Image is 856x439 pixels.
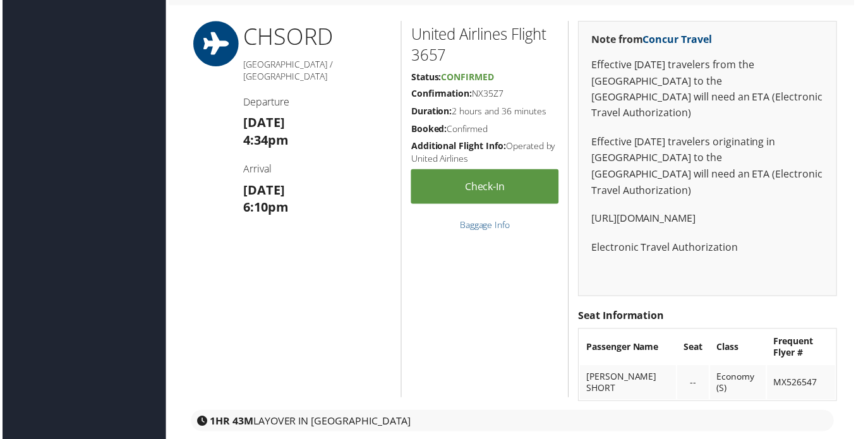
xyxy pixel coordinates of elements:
[411,88,559,100] h5: NX35Z7
[243,162,392,176] h4: Arrival
[243,182,284,199] strong: [DATE]
[711,367,768,401] td: Economy (S)
[685,378,704,390] div: --
[411,105,559,118] h5: 2 hours and 36 minutes
[441,71,494,83] span: Confirmed
[579,310,665,324] strong: Seat Information
[411,23,559,66] h2: United Airlines Flight 3657
[769,367,837,401] td: MX526547
[243,21,392,52] h1: CHS ORD
[592,32,713,46] strong: Note from
[678,332,710,366] th: Seat
[769,332,837,366] th: Frequent Flyer #
[411,71,441,83] strong: Status:
[190,412,836,433] div: layover in [GEOGRAPHIC_DATA]
[411,105,452,117] strong: Duration:
[411,140,506,152] strong: Additional Flight Info:
[581,332,677,366] th: Passenger Name
[411,123,447,135] strong: Booked:
[460,220,510,232] a: Baggage Info
[592,135,826,199] p: Effective [DATE] travelers originating in [GEOGRAPHIC_DATA] to the [GEOGRAPHIC_DATA] will need an...
[592,241,826,257] p: Electronic Travel Authorization
[592,212,826,228] p: [URL][DOMAIN_NAME]
[243,132,288,149] strong: 4:34pm
[243,95,392,109] h4: Departure
[644,32,713,46] a: Concur Travel
[581,367,677,401] td: [PERSON_NAME] SHORT
[243,114,284,131] strong: [DATE]
[411,123,559,136] h5: Confirmed
[243,58,392,83] h5: [GEOGRAPHIC_DATA] / [GEOGRAPHIC_DATA]
[243,200,288,217] strong: 6:10pm
[592,57,826,121] p: Effective [DATE] travelers from the [GEOGRAPHIC_DATA] to the [GEOGRAPHIC_DATA] will need an ETA (...
[411,140,559,165] h5: Operated by United Airlines
[208,416,252,430] strong: 1HR 43M
[411,170,559,205] a: Check-in
[711,332,768,366] th: Class
[411,88,472,100] strong: Confirmation:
